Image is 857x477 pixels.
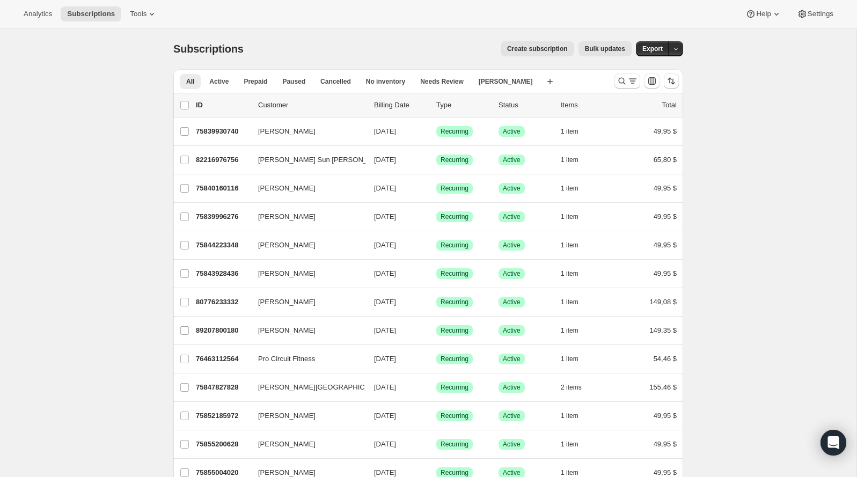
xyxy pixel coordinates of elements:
[196,437,677,452] div: 75855200628[PERSON_NAME][DATE]SuccessRecurringSuccessActive1 item49,95 $
[561,269,578,278] span: 1 item
[17,6,58,21] button: Analytics
[561,124,590,139] button: 1 item
[196,155,250,165] p: 82216976756
[644,74,660,89] button: Customize table column order and visibility
[196,152,677,167] div: 82216976756[PERSON_NAME] Sun [PERSON_NAME][DATE]SuccessRecurringSuccessActive1 item65,80 $
[196,238,677,253] div: 75844223348[PERSON_NAME][DATE]SuccessRecurringSuccessActive1 item49,95 $
[196,266,677,281] div: 75843928436[PERSON_NAME][DATE]SuccessRecurringSuccessActive1 item49,95 $
[420,77,464,86] span: Needs Review
[374,383,396,391] span: [DATE]
[561,181,590,196] button: 1 item
[578,41,632,56] button: Bulk updates
[374,212,396,221] span: [DATE]
[252,265,359,282] button: [PERSON_NAME]
[649,298,677,306] span: 149,08 $
[507,45,568,53] span: Create subscription
[654,440,677,448] span: 49,95 $
[654,156,677,164] span: 65,80 $
[196,181,677,196] div: 75840160116[PERSON_NAME][DATE]SuccessRecurringSuccessActive1 item49,95 $
[501,41,574,56] button: Create subscription
[252,350,359,368] button: Pro Circuit Fitness
[196,297,250,307] p: 80776233332
[196,240,250,251] p: 75844223348
[196,325,250,336] p: 89207800180
[374,355,396,363] span: [DATE]
[252,379,359,396] button: [PERSON_NAME][GEOGRAPHIC_DATA]
[561,298,578,306] span: 1 item
[196,408,677,423] div: 75852185972[PERSON_NAME][DATE]SuccessRecurringSuccessActive1 item49,95 $
[561,184,578,193] span: 1 item
[252,322,359,339] button: [PERSON_NAME]
[561,355,578,363] span: 1 item
[499,100,552,111] p: Status
[561,100,614,111] div: Items
[130,10,147,18] span: Tools
[196,100,677,111] div: IDCustomerBilling DateTypeStatusItemsTotal
[503,355,521,363] span: Active
[258,155,389,165] span: [PERSON_NAME] Sun [PERSON_NAME]
[366,77,405,86] span: No inventory
[258,410,316,421] span: [PERSON_NAME]
[320,77,351,86] span: Cancelled
[252,208,359,225] button: [PERSON_NAME]
[585,45,625,53] span: Bulk updates
[503,383,521,392] span: Active
[561,212,578,221] span: 1 item
[441,269,468,278] span: Recurring
[441,156,468,164] span: Recurring
[374,326,396,334] span: [DATE]
[654,241,677,249] span: 49,95 $
[561,408,590,423] button: 1 item
[196,183,250,194] p: 75840160116
[664,74,679,89] button: Sort the results
[441,355,468,363] span: Recurring
[503,468,521,477] span: Active
[252,180,359,197] button: [PERSON_NAME]
[258,354,315,364] span: Pro Circuit Fitness
[374,440,396,448] span: [DATE]
[561,152,590,167] button: 1 item
[196,382,250,393] p: 75847827828
[503,156,521,164] span: Active
[503,412,521,420] span: Active
[196,295,677,310] div: 80776233332[PERSON_NAME][DATE]SuccessRecurringSuccessActive1 item149,08 $
[258,240,316,251] span: [PERSON_NAME]
[252,293,359,311] button: [PERSON_NAME]
[24,10,52,18] span: Analytics
[441,127,468,136] span: Recurring
[561,440,578,449] span: 1 item
[441,212,468,221] span: Recurring
[503,326,521,335] span: Active
[374,241,396,249] span: [DATE]
[662,100,677,111] p: Total
[258,439,316,450] span: [PERSON_NAME]
[252,436,359,453] button: [PERSON_NAME]
[196,268,250,279] p: 75843928436
[561,238,590,253] button: 1 item
[654,212,677,221] span: 49,95 $
[561,127,578,136] span: 1 item
[282,77,305,86] span: Paused
[196,211,250,222] p: 75839996276
[436,100,490,111] div: Type
[561,295,590,310] button: 1 item
[67,10,115,18] span: Subscriptions
[196,126,250,137] p: 75839930740
[503,269,521,278] span: Active
[258,126,316,137] span: [PERSON_NAME]
[561,266,590,281] button: 1 item
[614,74,640,89] button: Search and filter results
[173,43,244,55] span: Subscriptions
[541,74,559,89] button: Create new view
[252,151,359,168] button: [PERSON_NAME] Sun [PERSON_NAME]
[561,437,590,452] button: 1 item
[258,297,316,307] span: [PERSON_NAME]
[258,382,388,393] span: [PERSON_NAME][GEOGRAPHIC_DATA]
[196,124,677,139] div: 75839930740[PERSON_NAME][DATE]SuccessRecurringSuccessActive1 item49,95 $
[441,298,468,306] span: Recurring
[561,468,578,477] span: 1 item
[252,407,359,424] button: [PERSON_NAME]
[790,6,840,21] button: Settings
[196,323,677,338] div: 89207800180[PERSON_NAME][DATE]SuccessRecurringSuccessActive1 item149,35 $
[374,298,396,306] span: [DATE]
